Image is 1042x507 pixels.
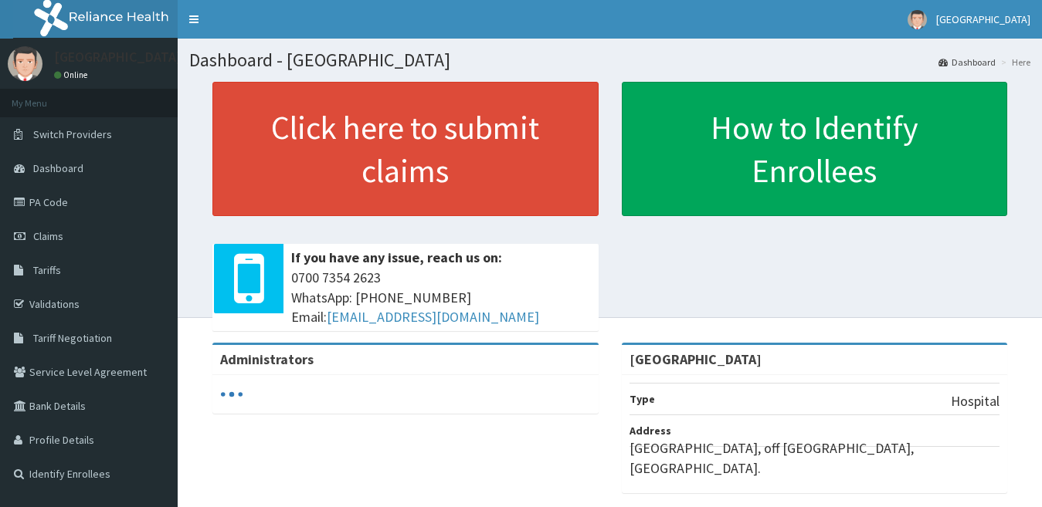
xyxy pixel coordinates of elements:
[33,229,63,243] span: Claims
[33,127,112,141] span: Switch Providers
[33,161,83,175] span: Dashboard
[220,383,243,406] svg: audio-loading
[327,308,539,326] a: [EMAIL_ADDRESS][DOMAIN_NAME]
[936,12,1030,26] span: [GEOGRAPHIC_DATA]
[291,248,502,266] b: If you have any issue, reach us on:
[630,438,1000,478] p: [GEOGRAPHIC_DATA], off [GEOGRAPHIC_DATA], [GEOGRAPHIC_DATA].
[8,46,42,81] img: User Image
[189,50,1030,70] h1: Dashboard - [GEOGRAPHIC_DATA]
[291,268,591,327] span: 0700 7354 2623 WhatsApp: [PHONE_NUMBER] Email:
[33,331,112,345] span: Tariff Negotiation
[220,350,314,368] b: Administrators
[212,82,599,216] a: Click here to submit claims
[938,56,996,69] a: Dashboard
[630,350,762,368] strong: [GEOGRAPHIC_DATA]
[54,50,182,64] p: [GEOGRAPHIC_DATA]
[622,82,1008,216] a: How to Identify Enrollees
[908,10,927,29] img: User Image
[54,69,91,80] a: Online
[997,56,1030,69] li: Here
[630,392,655,406] b: Type
[951,391,1000,411] p: Hospital
[33,263,61,277] span: Tariffs
[630,424,671,438] b: Address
